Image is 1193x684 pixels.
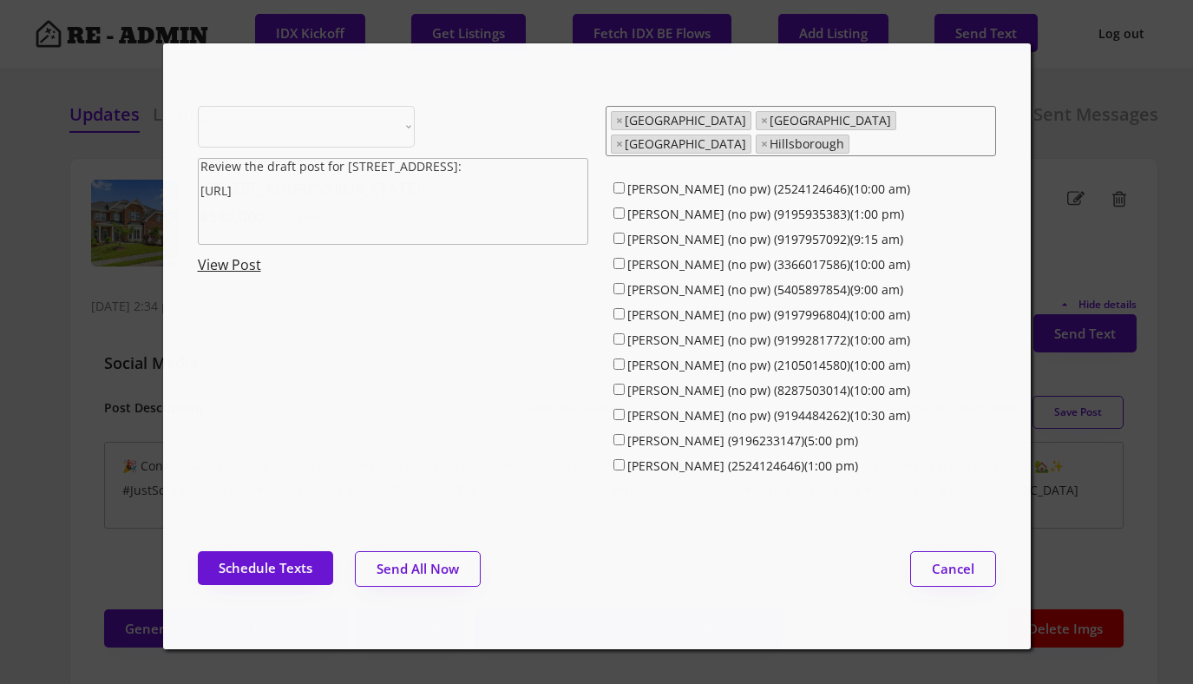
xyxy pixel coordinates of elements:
label: [PERSON_NAME] (no pw) (9197996804)(10:00 am) [627,306,910,323]
span: × [616,138,623,150]
label: [PERSON_NAME] (no pw) (2524124646)(10:00 am) [627,181,910,197]
a: View Post [198,255,261,274]
label: [PERSON_NAME] (2524124646)(1:00 pm) [627,457,858,474]
span: × [761,115,768,127]
button: Schedule Texts [198,551,333,585]
li: Hillsborough [756,135,849,154]
label: [PERSON_NAME] (9196233147)(5:00 pm) [627,432,858,449]
span: × [616,115,623,127]
label: [PERSON_NAME] (no pw) (5405897854)(9:00 am) [627,281,903,298]
button: Cancel [910,551,996,587]
label: [PERSON_NAME] (no pw) (9195935383)(1:00 pm) [627,206,904,222]
button: Send All Now [355,551,481,587]
label: [PERSON_NAME] (no pw) (9199281772)(10:00 am) [627,332,910,348]
label: [PERSON_NAME] (no pw) (9194484262)(10:30 am) [627,407,910,424]
label: [PERSON_NAME] (no pw) (3366017586)(10:00 am) [627,256,910,273]
label: [PERSON_NAME] (no pw) (8287503014)(10:00 am) [627,382,910,398]
label: [PERSON_NAME] (no pw) (9197957092)(9:15 am) [627,231,903,247]
span: × [761,138,768,150]
li: Raleigh [611,111,751,130]
label: [PERSON_NAME] (no pw) (2105014580)(10:00 am) [627,357,910,373]
li: Chapel Hill [611,135,751,154]
li: Durham [756,111,896,130]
